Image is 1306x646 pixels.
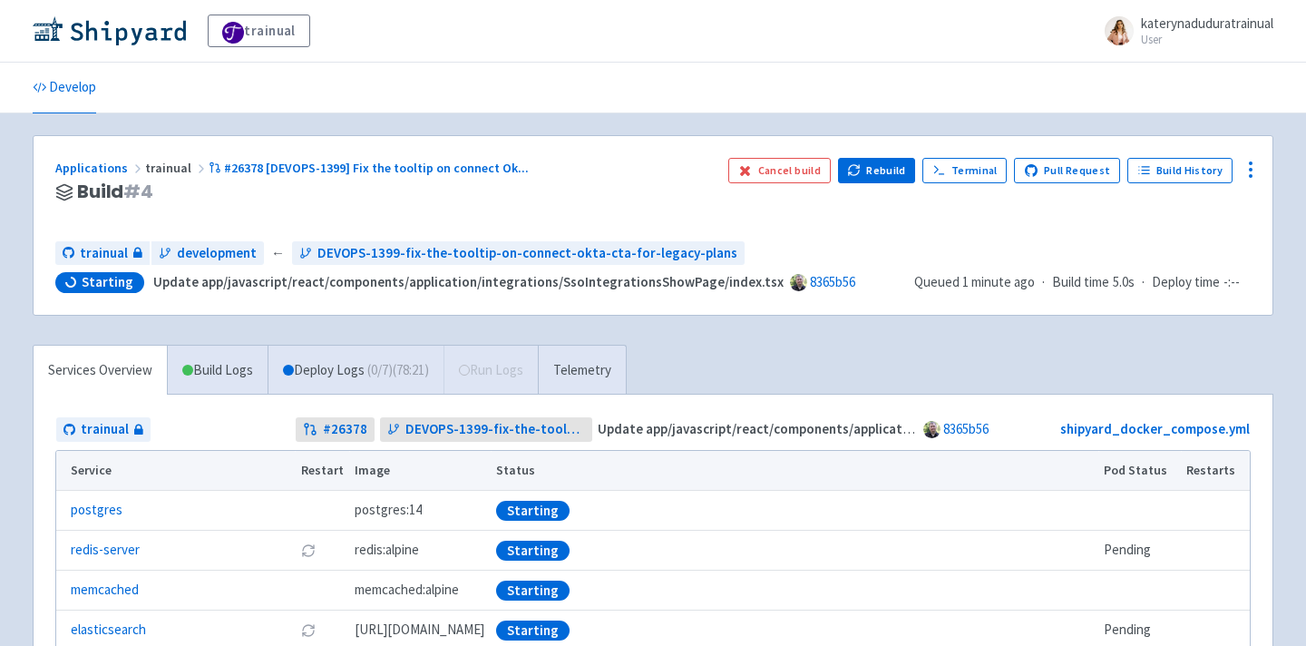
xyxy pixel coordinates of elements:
div: Starting [496,501,570,521]
a: Develop [33,63,96,113]
a: Terminal [922,158,1007,183]
span: redis:alpine [355,540,419,561]
a: shipyard_docker_compose.yml [1060,420,1250,437]
span: DEVOPS-1399-fix-the-tooltip-on-connect-okta-cta-for-legacy-plans [317,243,737,264]
a: development [151,241,264,266]
span: [DOMAIN_NAME][URL] [355,620,484,641]
th: Restarts [1181,451,1250,491]
a: Deploy Logs (0/7)(78:21) [268,346,443,396]
button: Cancel build [728,158,831,183]
span: memcached:alpine [355,580,459,601]
a: trainual [56,417,151,442]
span: Build time [1052,272,1109,293]
a: DEVOPS-1399-fix-the-tooltip-on-connect-okta-cta-for-legacy-plans [292,241,745,266]
span: Build [77,181,153,202]
span: 5.0s [1113,272,1135,293]
a: trainual [55,241,150,266]
button: Restart pod [301,543,316,558]
a: Pull Request [1014,158,1120,183]
th: Image [349,451,491,491]
a: Services Overview [34,346,167,396]
button: Rebuild [838,158,916,183]
a: redis-server [71,540,140,561]
span: trainual [145,160,209,176]
strong: Update app/javascript/react/components/application/integrations/SsoIntegrationsShowPage/index.tsx [153,273,784,290]
span: ← [271,243,285,264]
a: DEVOPS-1399-fix-the-tooltip-on-connect-okta-cta-for-legacy-plans [380,417,593,442]
span: trainual [81,419,129,440]
a: #26378 [296,417,375,442]
span: postgres:14 [355,500,422,521]
a: Build Logs [168,346,268,396]
a: elasticsearch [71,620,146,641]
span: trainual [80,243,128,264]
div: Starting [496,541,570,561]
a: memcached [71,580,139,601]
strong: # 26378 [323,419,367,440]
th: Pod Status [1098,451,1181,491]
th: Status [491,451,1098,491]
span: ( 0 / 7 ) (78:21) [367,360,429,381]
a: Telemetry [538,346,626,396]
div: Starting [496,621,570,641]
th: Service [56,451,295,491]
span: # 4 [123,179,153,204]
div: · · [914,272,1251,293]
small: User [1141,34,1273,45]
a: katerynaduduratrainual User [1094,16,1273,45]
a: trainual [208,15,310,47]
span: Deploy time [1152,272,1220,293]
a: 8365b56 [943,420,989,437]
time: 1 minute ago [962,273,1035,290]
strong: Update app/javascript/react/components/application/integrations/SsoIntegrationsShowPage/index.tsx [598,420,1228,437]
span: Queued [914,273,1035,290]
span: -:-- [1223,272,1240,293]
span: DEVOPS-1399-fix-the-tooltip-on-connect-okta-cta-for-legacy-plans [405,419,586,440]
a: 8365b56 [810,273,855,290]
th: Restart [295,451,349,491]
div: Starting [496,581,570,601]
span: katerynaduduratrainual [1141,15,1273,32]
a: Build History [1127,158,1233,183]
button: Restart pod [301,623,316,638]
td: Pending [1098,531,1181,571]
a: Applications [55,160,145,176]
span: development [177,243,257,264]
span: Starting [82,273,133,291]
a: #26378 [DEVOPS-1399] Fix the tooltip on connect Ok... [209,160,531,176]
a: postgres [71,500,122,521]
img: Shipyard logo [33,16,186,45]
span: #26378 [DEVOPS-1399] Fix the tooltip on connect Ok ... [224,160,529,176]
